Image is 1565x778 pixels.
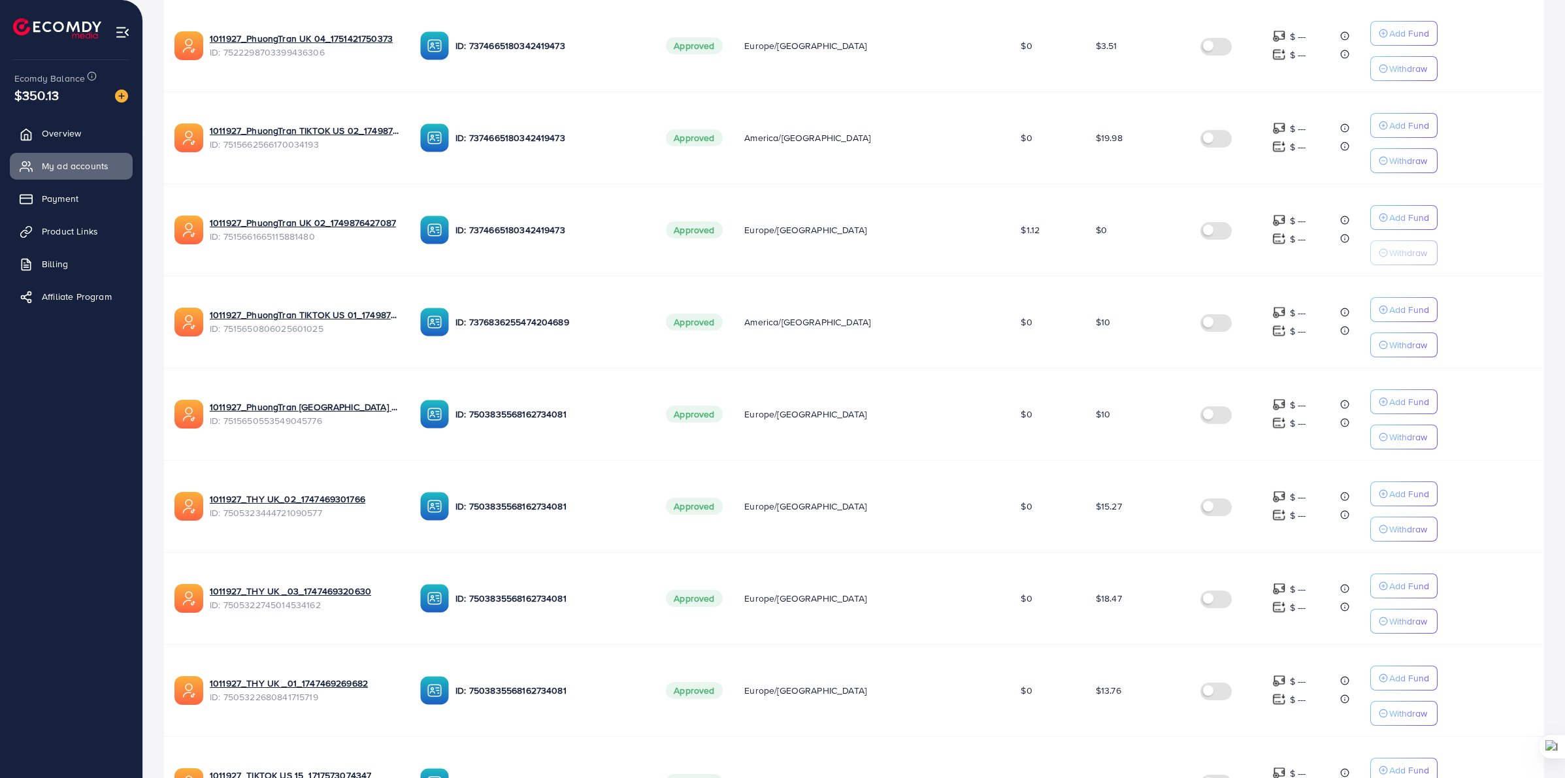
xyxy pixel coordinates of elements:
img: top-up amount [1272,324,1286,338]
p: Withdraw [1389,705,1427,721]
span: $0 [1021,39,1032,52]
a: Payment [10,186,133,212]
a: Product Links [10,218,133,244]
p: $ --- [1290,600,1306,615]
p: ID: 7374665180342419473 [455,222,645,238]
span: Approved [666,682,722,699]
iframe: Chat [1509,719,1555,768]
p: Withdraw [1389,245,1427,261]
img: ic-ads-acc.e4c84228.svg [174,308,203,336]
span: ID: 7515650553549045776 [210,414,399,427]
img: ic-ba-acc.ded83a64.svg [420,123,449,152]
p: $ --- [1290,581,1306,597]
span: Approved [666,590,722,607]
span: $0 [1021,500,1032,513]
p: $ --- [1290,139,1306,155]
img: top-up amount [1272,600,1286,614]
div: <span class='underline'>1011927_PhuongTran TIKTOK US 02_1749876563912</span></br>7515662566170034193 [210,124,399,151]
span: ID: 7522298703399436306 [210,46,399,59]
span: $10 [1096,316,1110,329]
a: 1011927_PhuongTran UK 02_1749876427087 [210,216,399,229]
p: ID: 7374665180342419473 [455,38,645,54]
img: top-up amount [1272,48,1286,61]
img: ic-ads-acc.e4c84228.svg [174,584,203,613]
span: ID: 7515650806025601025 [210,322,399,335]
img: ic-ba-acc.ded83a64.svg [420,31,449,60]
span: ID: 7505322680841715719 [210,690,399,704]
button: Add Fund [1370,389,1438,414]
img: top-up amount [1272,214,1286,227]
span: ID: 7505322745014534162 [210,598,399,611]
span: Europe/[GEOGRAPHIC_DATA] [744,39,866,52]
img: top-up amount [1272,232,1286,246]
span: Overview [42,127,81,140]
button: Withdraw [1370,240,1438,265]
button: Withdraw [1370,56,1438,81]
span: America/[GEOGRAPHIC_DATA] [744,131,870,144]
span: Europe/[GEOGRAPHIC_DATA] [744,408,866,421]
a: 1011927_THY UK _03_1747469320630 [210,585,399,598]
p: Add Fund [1389,762,1429,778]
span: Approved [666,498,722,515]
p: Withdraw [1389,429,1427,445]
span: Europe/[GEOGRAPHIC_DATA] [744,500,866,513]
p: $ --- [1290,692,1306,707]
p: $ --- [1290,121,1306,137]
span: Approved [666,129,722,146]
button: Add Fund [1370,666,1438,690]
img: ic-ads-acc.e4c84228.svg [174,400,203,429]
span: Product Links [42,225,98,238]
p: Add Fund [1389,486,1429,502]
button: Withdraw [1370,148,1438,173]
p: ID: 7376836255474204689 [455,314,645,330]
span: My ad accounts [42,159,108,172]
img: top-up amount [1272,490,1286,504]
p: $ --- [1290,29,1306,44]
a: 1011927_PhuongTran TIKTOK US 02_1749876563912 [210,124,399,137]
span: ID: 7515662566170034193 [210,138,399,151]
span: $0 [1021,316,1032,329]
a: Overview [10,120,133,146]
p: $ --- [1290,397,1306,413]
p: ID: 7503835568162734081 [455,498,645,514]
p: Withdraw [1389,521,1427,537]
p: Add Fund [1389,578,1429,594]
button: Add Fund [1370,205,1438,230]
p: $ --- [1290,305,1306,321]
p: Add Fund [1389,670,1429,686]
button: Add Fund [1370,481,1438,506]
p: Withdraw [1389,337,1427,353]
p: $ --- [1290,231,1306,247]
p: $ --- [1290,489,1306,505]
span: $0 [1021,131,1032,144]
span: $0 [1096,223,1107,236]
button: Withdraw [1370,517,1438,542]
p: $ --- [1290,213,1306,229]
p: Add Fund [1389,210,1429,225]
span: $1.12 [1021,223,1040,236]
p: $ --- [1290,673,1306,689]
img: image [115,89,128,103]
span: Europe/[GEOGRAPHIC_DATA] [744,684,866,697]
span: America/[GEOGRAPHIC_DATA] [744,316,870,329]
img: ic-ba-acc.ded83a64.svg [420,584,449,613]
div: <span class='underline'>1011927_PhuongTran UK 01_1749873767691</span></br>7515650553549045776 [210,400,399,427]
p: ID: 7503835568162734081 [455,683,645,698]
img: top-up amount [1272,29,1286,43]
img: ic-ads-acc.e4c84228.svg [174,31,203,60]
img: top-up amount [1272,692,1286,706]
div: <span class='underline'>1011927_PhuongTran UK 04_1751421750373</span></br>7522298703399436306 [210,32,399,59]
button: Withdraw [1370,609,1438,634]
span: $0 [1021,592,1032,605]
p: Withdraw [1389,61,1427,76]
img: ic-ads-acc.e4c84228.svg [174,676,203,705]
a: 1011927_THY UK_02_1747469301766 [210,493,399,506]
img: top-up amount [1272,416,1286,430]
img: ic-ads-acc.e4c84228.svg [174,216,203,244]
img: ic-ads-acc.e4c84228.svg [174,492,203,521]
span: ID: 7515661665115881480 [210,230,399,243]
span: Approved [666,221,722,238]
span: $19.98 [1096,131,1123,144]
button: Add Fund [1370,574,1438,598]
p: ID: 7503835568162734081 [455,406,645,422]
